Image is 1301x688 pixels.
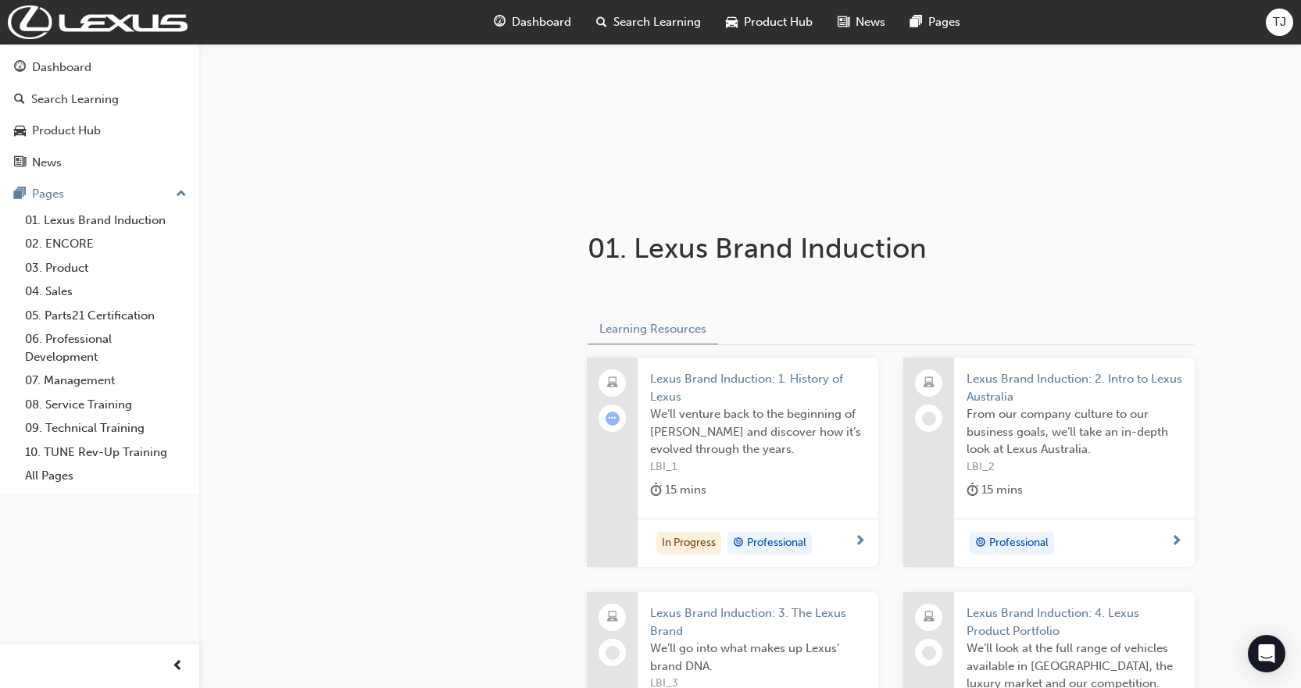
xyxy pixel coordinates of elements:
span: car-icon [14,124,26,138]
span: Lexus Brand Induction: 3. The Lexus Brand [650,604,866,640]
span: next-icon [1171,535,1182,549]
span: search-icon [14,93,25,107]
span: laptop-icon [607,373,618,394]
span: learningRecordVerb_NONE-icon [922,646,936,660]
button: Learning Resources [588,315,718,345]
div: Product Hub [32,122,101,140]
span: Professional [989,534,1049,552]
button: DashboardSearch LearningProduct HubNews [6,50,193,180]
div: 15 mins [650,480,706,500]
a: Dashboard [6,53,193,82]
span: Product Hub [744,13,813,31]
span: laptop-icon [924,608,935,628]
span: News [856,13,885,31]
button: Pages [6,180,193,209]
a: 02. ENCORE [19,232,193,256]
a: 04. Sales [19,280,193,304]
span: laptop-icon [607,608,618,628]
div: In Progress [656,532,721,555]
a: guage-iconDashboard [481,6,584,38]
a: news-iconNews [825,6,898,38]
span: Search Learning [613,13,701,31]
span: pages-icon [910,12,922,32]
button: TJ [1266,9,1293,36]
span: From our company culture to our business goals, we’ll take an in-depth look at Lexus Australia. [967,405,1182,458]
span: search-icon [596,12,607,32]
span: learningRecordVerb_NONE-icon [606,646,620,660]
span: car-icon [726,12,738,32]
span: learningRecordVerb_NONE-icon [922,412,936,426]
a: Product Hub [6,116,193,145]
span: duration-icon [650,480,662,500]
span: Dashboard [512,13,571,31]
span: laptop-icon [924,373,935,394]
a: Search Learning [6,85,193,114]
span: TJ [1273,13,1286,31]
span: next-icon [854,535,866,549]
span: news-icon [14,156,26,170]
span: guage-icon [14,61,26,75]
a: 07. Management [19,369,193,393]
span: LBI_2 [967,458,1182,476]
span: We’ll go into what makes up Lexus’ brand DNA. [650,640,866,675]
a: 01. Lexus Brand Induction [19,209,193,233]
span: Lexus Brand Induction: 1. History of Lexus [650,370,866,405]
span: Professional [747,534,806,552]
img: Trak [8,5,188,39]
a: 03. Product [19,256,193,280]
span: target-icon [975,533,986,554]
span: Pages [928,13,960,31]
a: 10. TUNE Rev-Up Training [19,440,193,465]
span: LBI_1 [650,458,866,476]
span: prev-icon [172,657,184,676]
a: pages-iconPages [898,6,973,38]
span: pages-icon [14,187,26,201]
a: 06. Professional Development [19,327,193,369]
span: learningRecordVerb_ATTEMPT-icon [606,412,620,426]
div: Dashboard [32,59,91,77]
div: Open Intercom Messenger [1248,635,1285,672]
a: Lexus Brand Induction: 1. History of LexusWe’ll venture back to the beginning of [PERSON_NAME] an... [587,358,878,567]
a: Lexus Brand Induction: 2. Intro to Lexus AustraliaFrom our company culture to our business goals,... [903,358,1195,567]
span: duration-icon [967,480,978,500]
a: News [6,148,193,177]
a: search-iconSearch Learning [584,6,713,38]
span: up-icon [176,184,187,205]
span: news-icon [838,12,849,32]
a: 09. Technical Training [19,416,193,440]
div: Pages [32,185,64,203]
span: guage-icon [494,12,506,32]
div: Search Learning [31,91,119,109]
a: 05. Parts21 Certification [19,304,193,328]
a: All Pages [19,464,193,488]
span: target-icon [733,533,744,554]
span: Lexus Brand Induction: 4. Lexus Product Portfolio [967,604,1182,640]
span: We’ll venture back to the beginning of [PERSON_NAME] and discover how it’s evolved through the ye... [650,405,866,458]
div: 15 mins [967,480,1023,500]
span: Lexus Brand Induction: 2. Intro to Lexus Australia [967,370,1182,405]
a: car-iconProduct Hub [713,6,825,38]
h1: 01. Lexus Brand Induction [588,231,1100,266]
a: 08. Service Training [19,393,193,417]
div: News [32,154,62,172]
